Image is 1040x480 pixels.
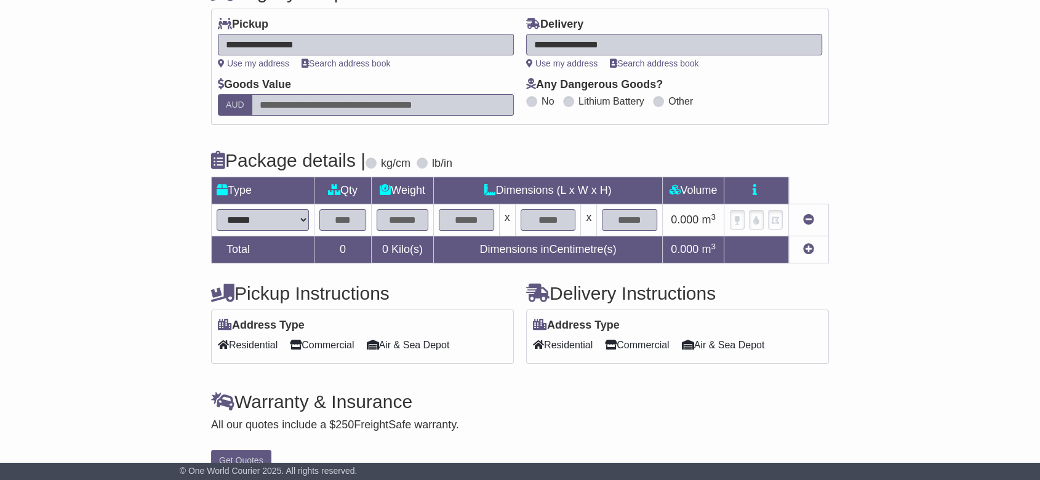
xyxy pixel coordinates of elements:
[211,450,271,471] button: Get Quotes
[682,335,765,354] span: Air & Sea Depot
[533,319,620,332] label: Address Type
[212,236,314,263] td: Total
[662,177,724,204] td: Volume
[578,95,644,107] label: Lithium Battery
[180,466,358,476] span: © One World Courier 2025. All rights reserved.
[702,214,716,226] span: m
[433,177,662,204] td: Dimensions (L x W x H)
[218,58,289,68] a: Use my address
[702,243,716,255] span: m
[218,18,268,31] label: Pickup
[211,391,829,412] h4: Warranty & Insurance
[211,418,829,432] div: All our quotes include a $ FreightSafe warranty.
[581,204,597,236] td: x
[212,177,314,204] td: Type
[314,177,372,204] td: Qty
[218,335,278,354] span: Residential
[218,78,291,92] label: Goods Value
[610,58,698,68] a: Search address book
[381,157,410,170] label: kg/cm
[372,236,434,263] td: Kilo(s)
[671,243,698,255] span: 0.000
[290,335,354,354] span: Commercial
[211,150,366,170] h4: Package details |
[302,58,390,68] a: Search address book
[218,94,252,116] label: AUD
[499,204,515,236] td: x
[711,242,716,251] sup: 3
[526,78,663,92] label: Any Dangerous Goods?
[526,58,598,68] a: Use my address
[542,95,554,107] label: No
[668,95,693,107] label: Other
[218,319,305,332] label: Address Type
[382,243,388,255] span: 0
[367,335,450,354] span: Air & Sea Depot
[314,236,372,263] td: 0
[711,212,716,222] sup: 3
[526,18,583,31] label: Delivery
[803,214,814,226] a: Remove this item
[372,177,434,204] td: Weight
[526,283,829,303] h4: Delivery Instructions
[211,283,514,303] h4: Pickup Instructions
[433,236,662,263] td: Dimensions in Centimetre(s)
[335,418,354,431] span: 250
[432,157,452,170] label: lb/in
[671,214,698,226] span: 0.000
[533,335,593,354] span: Residential
[803,243,814,255] a: Add new item
[605,335,669,354] span: Commercial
